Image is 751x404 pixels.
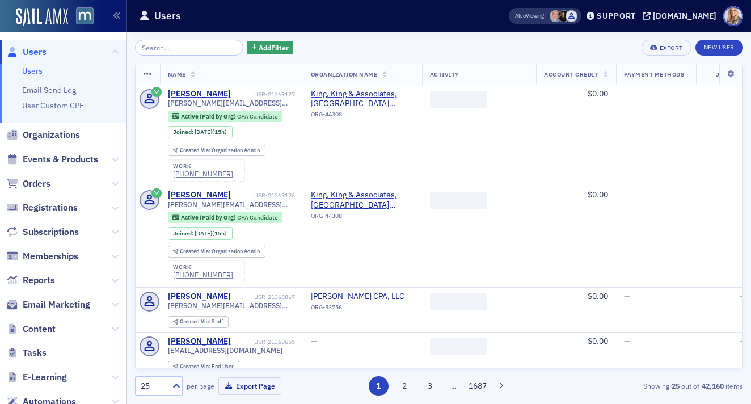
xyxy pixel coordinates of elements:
span: ‌ [430,293,487,310]
span: [PERSON_NAME][EMAIL_ADDRESS][PERSON_NAME][DOMAIN_NAME] [168,200,295,209]
span: Dee Sullivan [550,10,562,22]
div: Also [515,12,526,19]
div: USR-21368867 [233,293,295,301]
span: CPA Candidate [237,112,278,120]
span: — [624,89,630,99]
span: Email Marketing [23,298,90,311]
a: Organizations [6,129,80,141]
a: Users [6,46,47,58]
a: King, King & Associates, [GEOGRAPHIC_DATA] ([GEOGRAPHIC_DATA], [GEOGRAPHIC_DATA]) [311,89,414,109]
a: [PERSON_NAME] CPA, LLC [311,292,414,302]
span: E-Learning [23,371,67,384]
div: Showing out of items [549,381,743,391]
a: Registrations [6,201,78,214]
div: USR-21369126 [233,192,295,199]
a: Memberships [6,250,78,263]
a: New User [695,40,743,56]
a: Content [6,323,56,335]
span: Reports [23,274,55,287]
span: Users [23,46,47,58]
span: — [311,336,317,346]
span: [EMAIL_ADDRESS][DOMAIN_NAME] [168,346,282,355]
span: Active (Paid by Org) [181,112,237,120]
span: $0.00 [588,291,608,301]
span: — [624,190,630,200]
a: Active (Paid by Org) CPA Candidate [172,112,277,120]
div: End User [180,364,234,370]
div: Created Via: Staff [168,316,229,328]
div: Organization Admin [180,148,260,154]
span: Payment Methods [624,70,685,78]
span: $0.00 [588,89,608,99]
span: Lauren McDonough [558,10,569,22]
span: Content [23,323,56,335]
div: Active (Paid by Org): Active (Paid by Org): CPA Candidate [168,111,283,122]
div: USR-21368655 [233,338,295,346]
span: — [740,89,746,99]
span: — [740,336,746,346]
span: Created Via : [180,318,212,325]
button: AddFilter [247,41,294,55]
span: ‌ [430,338,487,355]
a: View Homepage [68,7,94,27]
a: Users [22,66,43,76]
button: 3 [420,376,440,396]
span: — [624,336,630,346]
a: [PERSON_NAME] [168,89,231,99]
a: User Custom CPE [22,100,84,111]
button: Export [642,40,691,56]
span: Created Via : [180,363,212,370]
div: Created Via: Organization Admin [168,145,265,157]
span: Joined : [173,230,195,237]
div: Created Via: Organization Admin [168,246,265,258]
span: King, King & Associates, PA (Baltimore, MD) [311,190,414,210]
div: ORG-44308 [311,212,414,224]
div: USR-21369127 [233,91,295,98]
button: 1687 [468,376,488,396]
button: Export Page [218,377,281,395]
span: Tasks [23,347,47,359]
span: Active (Paid by Org) [181,213,237,221]
a: [PERSON_NAME] [168,190,231,200]
input: Search… [135,40,243,56]
div: [DOMAIN_NAME] [653,11,716,21]
span: Activity [430,70,459,78]
span: Name [168,70,186,78]
a: Email Send Log [22,85,76,95]
img: SailAMX [16,8,68,26]
div: Created Via: End User [168,361,239,373]
div: ORG-53756 [311,304,414,315]
div: [PHONE_NUMBER] [173,271,233,279]
span: Subscriptions [23,226,79,238]
a: Events & Products [6,153,98,166]
a: Active (Paid by Org) CPA Candidate [172,214,277,221]
div: Joined: 2025-10-13 00:00:00 [168,126,233,138]
span: … [446,381,462,391]
a: Tasks [6,347,47,359]
span: Registrations [23,201,78,214]
span: Profile [723,6,743,26]
span: Job Type [716,70,745,78]
span: $0.00 [588,190,608,200]
button: 1 [369,376,389,396]
strong: 42,160 [699,381,725,391]
a: E-Learning [6,371,67,384]
span: Deborah L. Blair CPA, LLC [311,292,414,302]
span: Events & Products [23,153,98,166]
span: Organizations [23,129,80,141]
a: [PERSON_NAME] [168,336,231,347]
span: $0.00 [588,336,608,346]
span: Account Credit [544,70,598,78]
div: [PHONE_NUMBER] [173,170,233,178]
span: Created Via : [180,146,212,154]
span: Justin Chase [566,10,577,22]
a: Reports [6,274,55,287]
span: ‌ [430,91,487,108]
a: [PERSON_NAME] [168,292,231,302]
span: Joined : [173,128,195,136]
img: SailAMX [76,7,94,25]
span: Viewing [515,12,544,20]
